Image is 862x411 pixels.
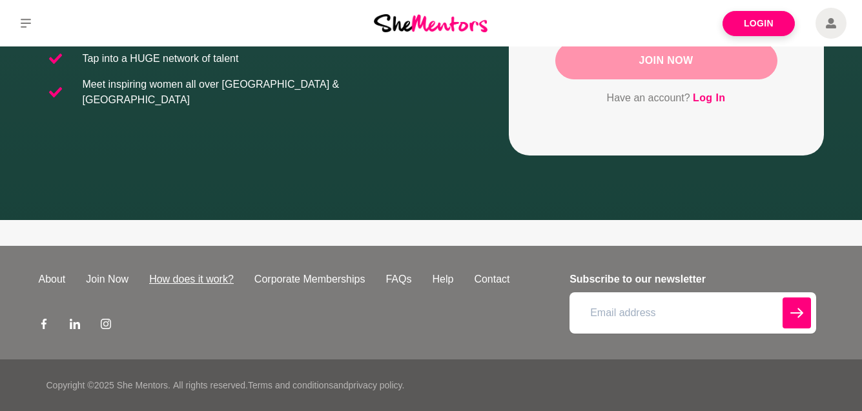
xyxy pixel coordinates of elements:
[422,272,464,287] a: Help
[76,272,139,287] a: Join Now
[173,379,404,392] p: All rights reserved. and .
[570,272,816,287] h4: Subscribe to our newsletter
[349,380,402,390] a: privacy policy
[375,272,422,287] a: FAQs
[570,292,816,334] input: Email address
[28,272,76,287] a: About
[46,379,170,392] p: Copyright © 2025 She Mentors .
[723,11,795,36] a: Login
[39,318,49,334] a: Facebook
[244,272,376,287] a: Corporate Memberships
[248,380,333,390] a: Terms and conditions
[83,77,421,108] p: Meet inspiring women all over [GEOGRAPHIC_DATA] & [GEOGRAPHIC_DATA]
[139,272,244,287] a: How does it work?
[464,272,520,287] a: Contact
[374,14,487,32] img: She Mentors Logo
[693,90,725,106] a: Log In
[555,90,777,106] p: Have an account?
[70,318,80,334] a: LinkedIn
[83,51,239,66] p: Tap into a HUGE network of talent
[101,318,111,334] a: Instagram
